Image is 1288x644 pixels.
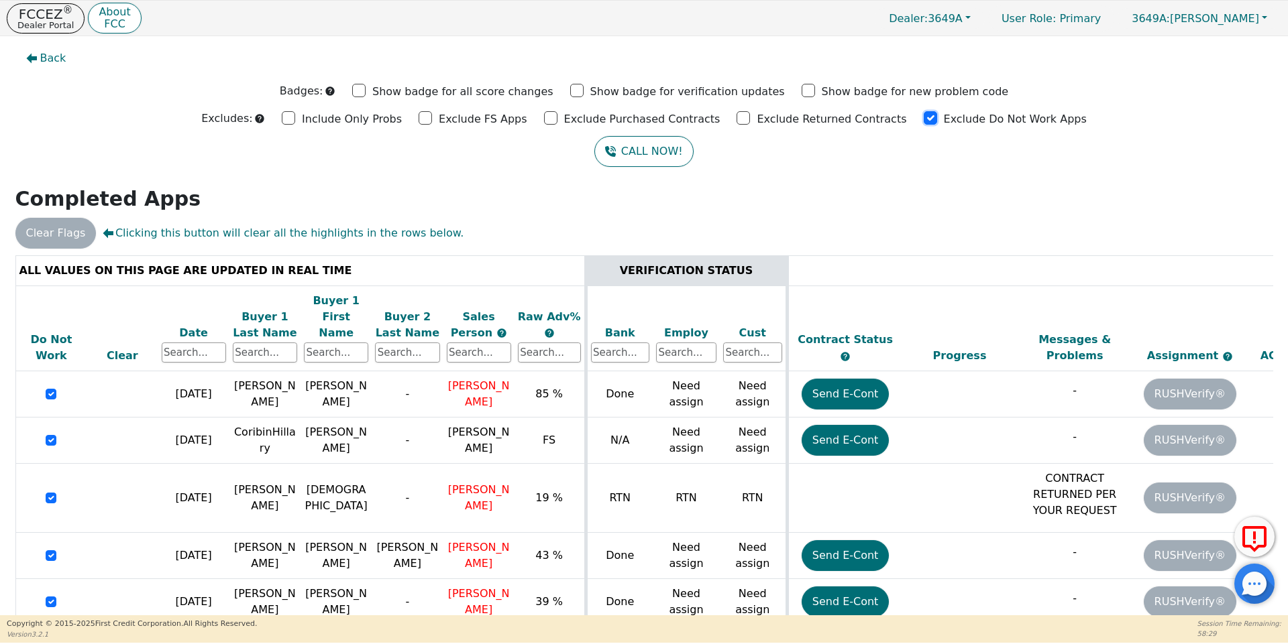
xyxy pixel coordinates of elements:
[375,342,439,363] input: Search...
[301,371,372,417] td: [PERSON_NAME]
[229,579,301,625] td: [PERSON_NAME]
[40,50,66,66] span: Back
[229,371,301,417] td: [PERSON_NAME]
[304,293,368,341] div: Buyer 1 First Name
[201,111,252,127] p: Excludes:
[723,325,782,341] div: Cust
[158,371,229,417] td: [DATE]
[304,342,368,363] input: Search...
[535,595,563,608] span: 39 %
[535,387,563,400] span: 85 %
[720,579,787,625] td: Need assign
[586,464,653,533] td: RTN
[1020,429,1129,445] p: -
[1002,12,1056,25] span: User Role :
[586,533,653,579] td: Done
[543,434,555,446] span: FS
[158,464,229,533] td: [DATE]
[162,342,226,363] input: Search...
[448,541,510,570] span: [PERSON_NAME]
[15,187,201,210] strong: Completed Apps
[448,483,510,512] span: [PERSON_NAME]
[518,342,581,363] input: Search...
[17,7,74,21] p: FCCEZ
[17,21,74,29] p: Dealer Portal
[802,586,890,617] button: Send E-Cont
[233,309,297,341] div: Buyer 1 Last Name
[1118,8,1281,29] button: 3649A:[PERSON_NAME]
[90,348,154,364] div: Clear
[798,333,893,346] span: Contract Status
[158,579,229,625] td: [DATE]
[19,332,84,364] div: Do Not Work
[591,342,650,363] input: Search...
[802,540,890,571] button: Send E-Cont
[1020,470,1129,519] p: CONTRACT RETURNED PER YOUR REQUEST
[7,629,257,639] p: Version 3.2.1
[448,379,510,408] span: [PERSON_NAME]
[720,417,787,464] td: Need assign
[802,425,890,456] button: Send E-Cont
[720,533,787,579] td: Need assign
[802,379,890,409] button: Send E-Cont
[535,491,563,504] span: 19 %
[229,464,301,533] td: [PERSON_NAME]
[1020,590,1129,606] p: -
[99,19,130,29] p: FCC
[280,83,323,99] p: Badges:
[906,348,1014,364] div: Progress
[19,263,581,279] div: ALL VALUES ON THIS PAGE ARE UPDATED IN REAL TIME
[7,3,85,34] button: FCCEZ®Dealer Portal
[1020,332,1129,364] div: Messages & Problems
[720,371,787,417] td: Need assign
[375,309,439,341] div: Buyer 2 Last Name
[656,342,716,363] input: Search...
[451,310,496,339] span: Sales Person
[656,325,716,341] div: Employ
[591,263,782,279] div: VERIFICATION STATUS
[99,7,130,17] p: About
[158,417,229,464] td: [DATE]
[653,417,720,464] td: Need assign
[1197,619,1281,629] p: Session Time Remaining:
[1132,12,1170,25] span: 3649A:
[448,426,510,454] span: [PERSON_NAME]
[439,111,527,127] p: Exclude FS Apps
[653,533,720,579] td: Need assign
[594,136,693,167] button: CALL NOW!
[162,325,226,341] div: Date
[372,417,443,464] td: -
[301,417,372,464] td: [PERSON_NAME]
[103,225,464,241] span: Clicking this button will clear all the highlights in the rows below.
[653,579,720,625] td: Need assign
[372,533,443,579] td: [PERSON_NAME]
[875,8,985,29] button: Dealer:3649A
[586,417,653,464] td: N/A
[88,3,141,34] button: AboutFCC
[372,84,553,100] p: Show badge for all score changes
[229,417,301,464] td: CoribinHillary
[183,619,257,628] span: All Rights Reserved.
[15,43,77,74] button: Back
[535,549,563,562] span: 43 %
[653,464,720,533] td: RTN
[233,342,297,363] input: Search...
[720,464,787,533] td: RTN
[447,342,511,363] input: Search...
[1197,629,1281,639] p: 58:29
[564,111,720,127] p: Exclude Purchased Contracts
[1020,383,1129,399] p: -
[591,325,650,341] div: Bank
[590,84,785,100] p: Show badge for verification updates
[988,5,1114,31] a: User Role: Primary
[653,371,720,417] td: Need assign
[372,371,443,417] td: -
[518,310,581,323] span: Raw Adv%
[1147,349,1222,362] span: Assignment
[302,111,402,127] p: Include Only Probs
